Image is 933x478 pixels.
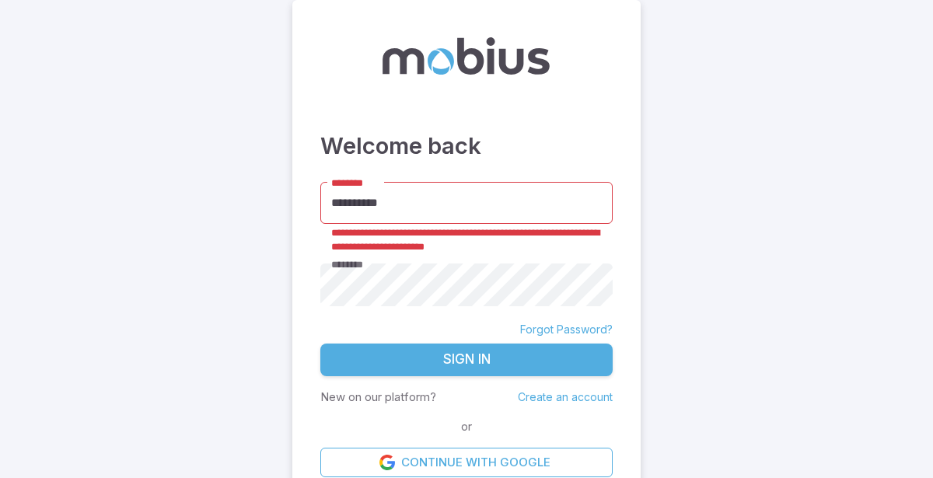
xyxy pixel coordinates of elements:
[320,448,613,477] a: Continue with Google
[520,322,613,337] a: Forgot Password?
[457,418,476,435] span: or
[518,390,613,403] a: Create an account
[320,344,613,376] button: Sign In
[320,129,613,163] h3: Welcome back
[320,389,436,406] p: New on our platform?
